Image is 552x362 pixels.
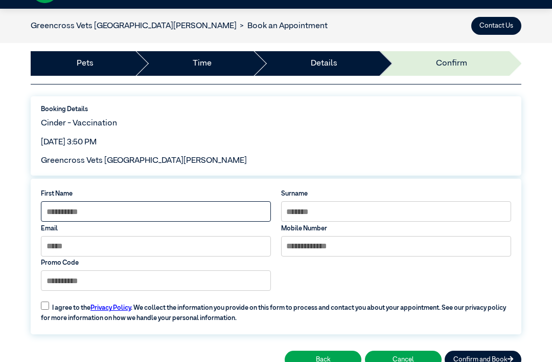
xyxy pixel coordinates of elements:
label: Promo Code [41,258,271,268]
span: [DATE] 3:50 PM [41,138,97,146]
label: Booking Details [41,104,511,114]
span: Greencross Vets [GEOGRAPHIC_DATA][PERSON_NAME] [41,157,247,165]
label: I agree to the . We collect the information you provide on this form to process and contact you a... [36,295,516,323]
a: Privacy Policy [90,305,131,311]
nav: breadcrumb [31,20,328,32]
label: First Name [41,189,271,199]
label: Mobile Number [281,224,511,233]
a: Pets [77,57,94,70]
a: Time [193,57,212,70]
label: Surname [281,189,511,199]
span: Cinder - Vaccination [41,119,117,127]
input: I agree to thePrivacy Policy. We collect the information you provide on this form to process and ... [41,302,49,310]
button: Contact Us [471,17,521,35]
label: Email [41,224,271,233]
a: Details [311,57,337,70]
a: Greencross Vets [GEOGRAPHIC_DATA][PERSON_NAME] [31,22,237,30]
li: Book an Appointment [237,20,328,32]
